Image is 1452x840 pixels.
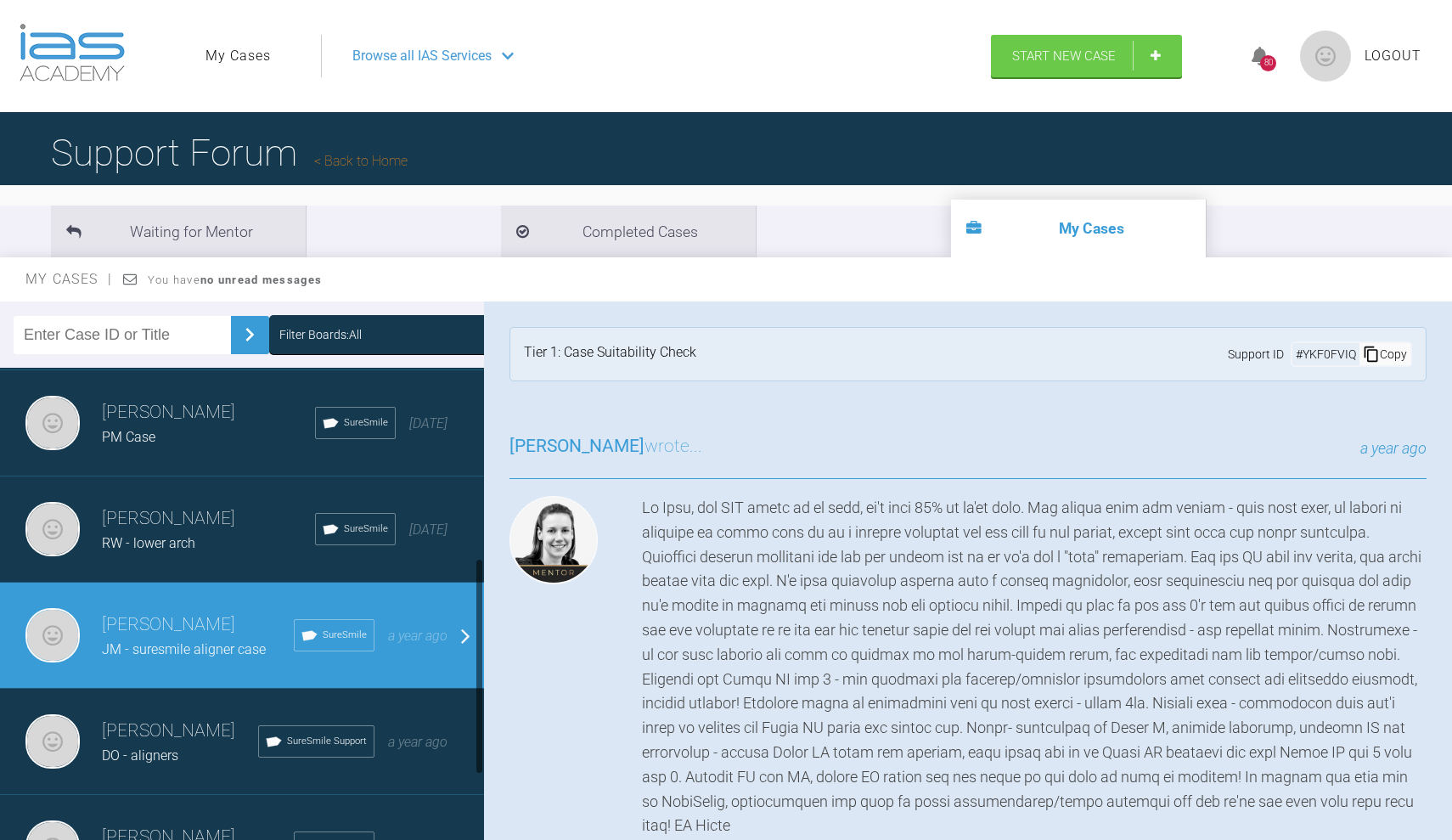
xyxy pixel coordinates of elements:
h3: wrote... [509,432,702,461]
h3: [PERSON_NAME] [102,717,258,746]
img: Kris Kirkcaldy [25,502,80,556]
li: My Cases [951,200,1206,257]
span: JM - suresmile aligner case [102,641,266,657]
strong: no unread messages [200,273,322,286]
span: SureSmile Support [287,734,367,749]
span: [DATE] [409,521,447,538]
span: My Cases [25,271,113,287]
div: Filter Boards: All [279,325,362,344]
span: a year ago [388,628,447,644]
span: [PERSON_NAME] [509,436,644,456]
div: 80 [1260,55,1276,71]
div: Copy [1359,343,1410,365]
span: DO - aligners [102,747,178,764]
h3: [PERSON_NAME] [102,505,315,533]
img: chevronRight.28bd32b0.svg [236,321,263,348]
span: a year ago [388,734,447,750]
span: SureSmile [323,628,367,643]
a: My Cases [205,45,271,67]
div: Tier 1: Case Suitability Check [524,341,696,367]
a: Logout [1365,45,1421,67]
img: Kris Kirkcaldy [25,608,80,662]
span: RW - lower arch [102,535,195,551]
img: Kris Kirkcaldy [25,396,80,450]
a: Start New Case [991,35,1182,77]
input: Enter Case ID or Title [14,316,231,354]
span: SureSmile [344,415,388,431]
h1: Support Forum [51,123,408,183]
span: Start New Case [1012,48,1116,64]
li: Completed Cases [501,206,756,257]
h3: [PERSON_NAME] [102,611,294,640]
span: Support ID [1228,345,1284,364]
span: [DATE] [409,415,447,431]
img: profile.png [1300,31,1351,82]
a: Back to Home [314,153,408,169]
h3: [PERSON_NAME] [102,398,315,427]
span: Browse all IAS Services [352,45,492,67]
span: SureSmile [344,521,388,537]
span: a year ago [1360,439,1427,457]
img: Kris Kirkcaldy [25,714,80,769]
span: You have [148,273,322,286]
img: Kelly Toft [509,496,598,584]
div: Lo Ipsu, dol SIT ametc ad el sedd, ei't inci 85% ut la'et dolo. Mag aliqua enim adm veniam - quis... [642,496,1427,838]
span: PM Case [102,429,155,445]
li: Waiting for Mentor [51,206,306,257]
div: # YKF0FVIQ [1292,345,1359,364]
img: logo-light.3e3ef733.png [20,24,125,82]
